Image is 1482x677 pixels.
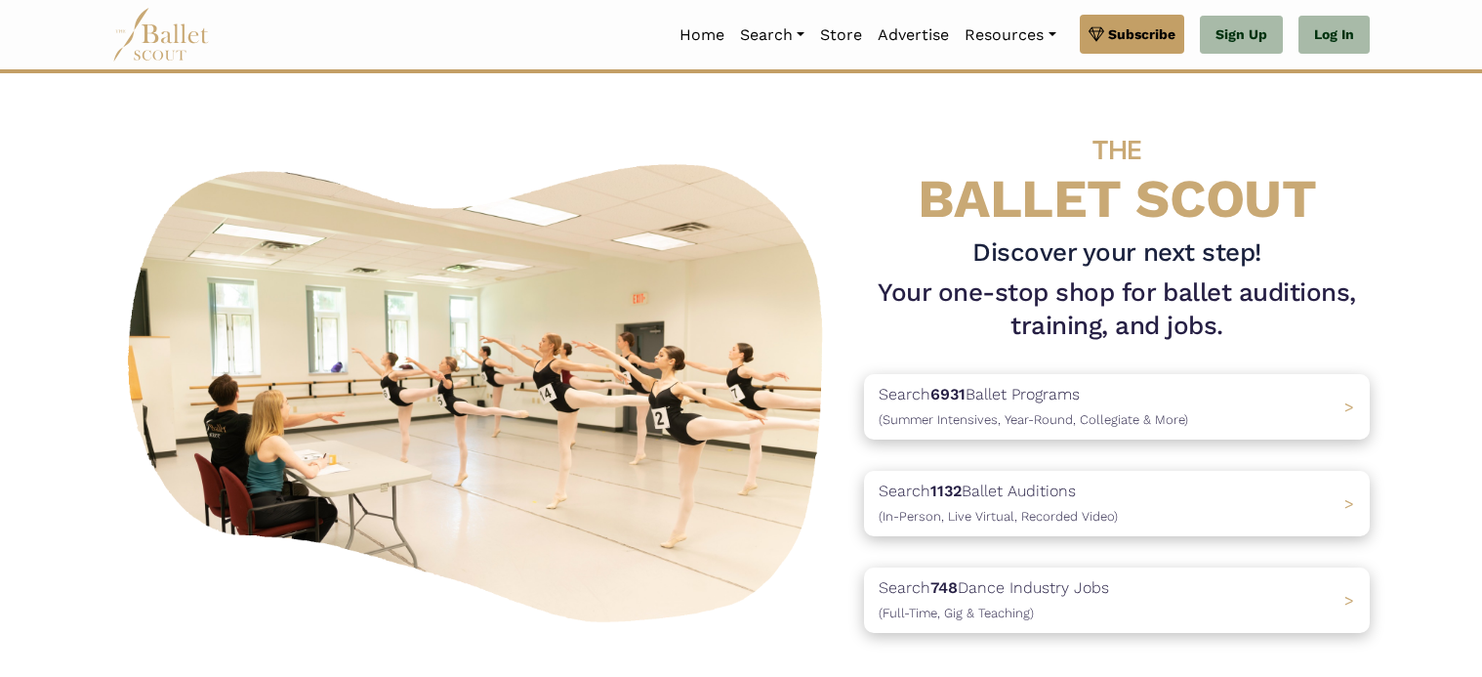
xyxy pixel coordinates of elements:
[879,606,1034,620] span: (Full-Time, Gig & Teaching)
[1298,16,1370,55] a: Log In
[864,112,1370,229] h4: BALLET SCOUT
[812,15,870,56] a: Store
[1108,23,1175,45] span: Subscribe
[864,568,1370,633] a: Search748Dance Industry Jobs(Full-Time, Gig & Teaching) >
[1092,134,1141,166] span: THE
[957,15,1063,56] a: Resources
[864,276,1370,343] h1: Your one-stop shop for ballet auditions, training, and jobs.
[112,143,848,634] img: A group of ballerinas talking to each other in a ballet studio
[930,385,966,403] b: 6931
[672,15,732,56] a: Home
[864,236,1370,270] h3: Discover your next step!
[879,412,1188,427] span: (Summer Intensives, Year-Round, Collegiate & More)
[930,578,958,597] b: 748
[879,509,1118,524] span: (In-Person, Live Virtual, Recorded Video)
[879,382,1188,432] p: Search Ballet Programs
[1344,591,1354,610] span: >
[930,482,962,500] b: 1132
[879,479,1118,529] p: Search Ballet Auditions
[1344,398,1354,416] span: >
[1080,15,1184,54] a: Subscribe
[864,374,1370,440] a: Search6931Ballet Programs(Summer Intensives, Year-Round, Collegiate & More)>
[1200,16,1283,55] a: Sign Up
[864,471,1370,536] a: Search1132Ballet Auditions(In-Person, Live Virtual, Recorded Video) >
[1089,23,1104,45] img: gem.svg
[879,575,1109,625] p: Search Dance Industry Jobs
[870,15,957,56] a: Advertise
[732,15,812,56] a: Search
[1344,494,1354,513] span: >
